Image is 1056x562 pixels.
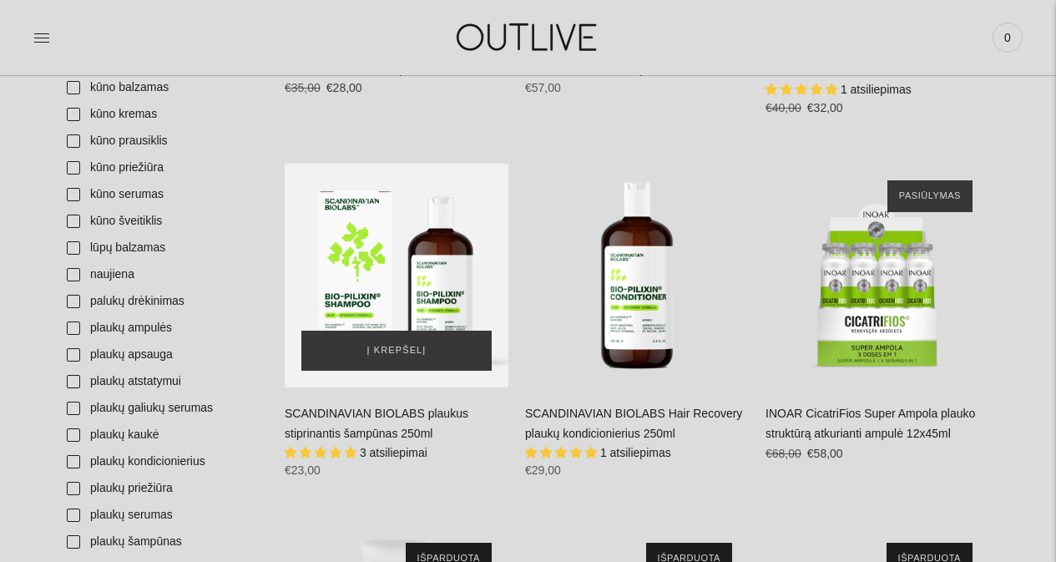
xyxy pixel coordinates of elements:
[765,447,801,460] s: €68,00
[285,463,321,477] span: €23,00
[360,446,427,459] span: 3 atsiliepimai
[326,81,362,94] span: €28,00
[57,101,268,128] a: kūno kremas
[841,83,912,96] span: 1 atsiliepimas
[525,407,742,440] a: SCANDINAVIAN BIOLABS Hair Recovery plaukų kondicionierius 250ml
[57,288,268,315] a: palukų drėkinimas
[57,422,268,448] a: plaukų kaukė
[57,315,268,342] a: plaukų ampulės
[57,475,268,502] a: plaukų priežiūra
[765,164,989,387] a: INOAR CicatriFios Super Ampola plauko struktūrą atkurianti ampulė 12x45ml
[57,502,268,529] a: plaukų serumas
[301,331,492,371] button: Į krepšelį
[525,81,561,94] span: €57,00
[57,235,268,261] a: lūpų balzamas
[285,407,468,440] a: SCANDINAVIAN BIOLABS plaukus stiprinantis šampūnas 250ml
[57,181,268,208] a: kūno serumas
[57,261,268,288] a: naujiena
[57,529,268,555] a: plaukų šampūnas
[807,101,843,114] span: €32,00
[525,164,749,387] a: SCANDINAVIAN BIOLABS Hair Recovery plaukų kondicionierius 250ml
[367,342,427,359] span: Į krepšelį
[57,395,268,422] a: plaukų galiukų serumas
[993,19,1023,56] a: 0
[57,154,268,181] a: kūno priežiūra
[285,446,360,459] span: 5.00 stars
[57,448,268,475] a: plaukų kondicionierius
[525,446,600,459] span: 5.00 stars
[57,128,268,154] a: kūno prausiklis
[424,8,633,66] img: OUTLIVE
[57,342,268,368] a: plaukų apsauga
[765,101,801,114] s: €40,00
[57,368,268,395] a: plaukų atstatymui
[996,26,1019,49] span: 0
[57,208,268,235] a: kūno šveitiklis
[765,407,975,440] a: INOAR CicatriFios Super Ampola plauko struktūrą atkurianti ampulė 12x45ml
[285,81,321,94] s: €35,00
[600,446,671,459] span: 1 atsiliepimas
[807,447,843,460] span: €58,00
[525,463,561,477] span: €29,00
[57,74,268,101] a: kūno balzamas
[285,164,508,387] a: SCANDINAVIAN BIOLABS plaukus stiprinantis šampūnas 250ml
[765,83,841,96] span: 5.00 stars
